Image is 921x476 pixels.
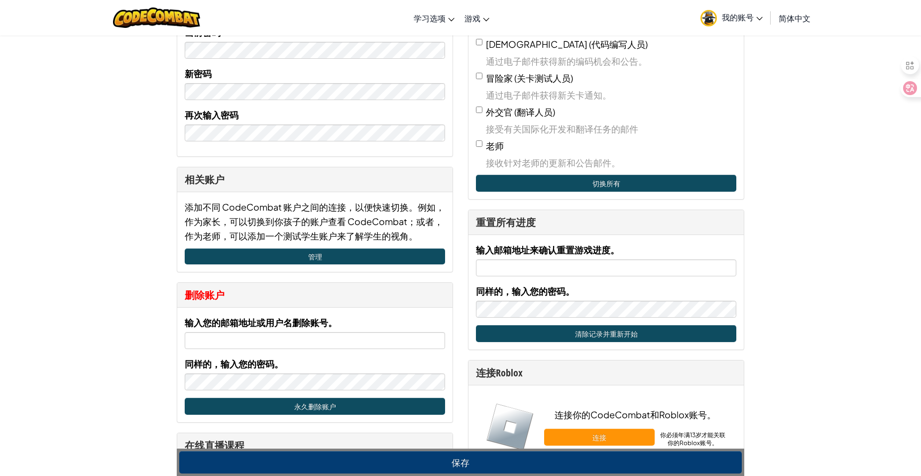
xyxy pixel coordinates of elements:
[185,108,238,122] label: 再次输入密码
[113,7,200,28] img: CodeCombat logo
[476,175,736,192] button: 切换所有
[589,38,648,50] span: (代码编写人员)
[185,200,445,243] div: 添加不同 CodeCombat 账户之间的连接，以便快速切换。例如，作为家长，可以切换到你孩子的账户查看 CodeCombat；或者，作为老师，可以添加一个测试学生账户来了解学生的视角。
[486,155,736,170] span: 接收针对老师的更新和公告邮件。
[185,357,283,371] label: 同样的，输入您的密码。
[409,4,460,31] a: 学习选项
[185,315,337,330] label: 输入您的邮箱地址或用户名删除账号。
[476,284,575,298] label: 同样的，输入您的密码。
[414,13,446,23] span: 学习选项
[486,54,736,68] span: 通过电子邮件获得新的编码机会和公告。
[476,365,736,380] div: 连接Roblox
[486,38,587,50] span: [DEMOGRAPHIC_DATA]
[179,451,742,474] button: 保存
[486,88,736,102] span: 通过电子邮件获得新关卡通知。
[486,106,513,118] span: 外交官
[185,172,445,187] div: 相关账户
[185,288,445,302] div: 删除账户
[514,72,573,84] span: (关卡测试人员)
[185,66,212,81] label: 新密码
[700,10,717,26] img: avatar
[660,431,726,447] div: 你必须年满13岁才能关联你的Roblox账号。
[722,12,763,22] span: 我的账号
[464,13,480,23] span: 游戏
[486,403,534,451] img: roblox-logo.svg
[476,215,736,230] div: 重置所有进度
[185,438,445,453] div: 在线直播课程
[774,4,815,31] a: 简体中文
[476,325,736,342] button: 清除记录并重新开始
[486,121,736,136] span: 接受有关国际化开发和翻译任务的邮件
[460,4,494,31] a: 游戏
[779,13,810,23] span: 简体中文
[476,242,619,257] label: 输入邮箱地址来确认重置游戏进度。
[486,72,513,84] span: 冒险家
[486,140,504,151] span: 老师
[185,398,445,415] button: 永久删除账户
[695,2,768,33] a: 我的账号
[185,248,445,264] a: 管理
[514,106,555,118] span: (翻译人员)
[544,407,726,422] p: 连接你的CodeCombat和Roblox账号。
[544,429,655,446] button: 连接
